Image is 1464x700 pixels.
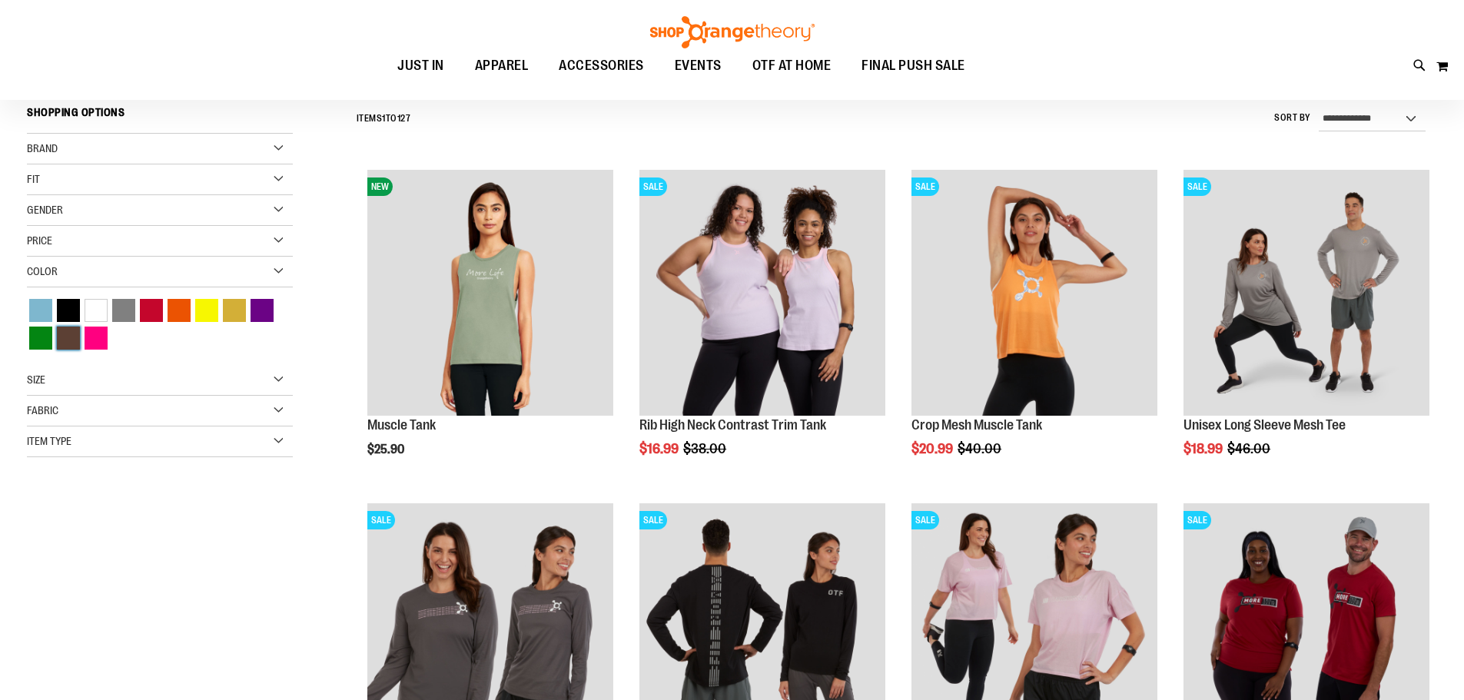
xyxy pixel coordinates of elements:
[460,48,544,83] a: APPAREL
[1227,441,1273,456] span: $46.00
[958,441,1004,456] span: $40.00
[382,113,386,124] span: 1
[82,324,110,352] a: Pink
[360,162,621,496] div: product
[138,297,165,324] a: Red
[911,170,1157,418] a: Crop Mesh Muscle Tank primary imageSALE
[221,297,248,324] a: Gold
[639,177,667,196] span: SALE
[639,170,885,416] img: Rib Tank w/ Contrast Binding primary image
[27,99,293,134] strong: Shopping Options
[248,297,276,324] a: Purple
[559,48,644,83] span: ACCESSORIES
[193,297,221,324] a: Yellow
[27,373,45,386] span: Size
[397,113,411,124] span: 127
[1274,111,1311,124] label: Sort By
[27,435,71,447] span: Item Type
[367,177,393,196] span: NEW
[55,297,82,324] a: Black
[1176,162,1437,496] div: product
[1183,170,1429,416] img: Unisex Long Sleeve Mesh Tee primary image
[1183,511,1211,529] span: SALE
[1183,441,1225,456] span: $18.99
[639,417,826,433] a: Rib High Neck Contrast Trim Tank
[1183,177,1211,196] span: SALE
[27,234,52,247] span: Price
[27,324,55,352] a: Green
[27,297,55,324] a: Blue
[861,48,965,83] span: FINAL PUSH SALE
[911,441,955,456] span: $20.99
[648,16,817,48] img: Shop Orangetheory
[357,107,411,131] h2: Items to
[911,417,1042,433] a: Crop Mesh Muscle Tank
[543,48,659,84] a: ACCESSORIES
[639,170,885,418] a: Rib Tank w/ Contrast Binding primary imageSALE
[367,443,407,456] span: $25.90
[27,204,63,216] span: Gender
[382,48,460,84] a: JUST IN
[911,170,1157,416] img: Crop Mesh Muscle Tank primary image
[55,324,82,352] a: Brown
[632,162,893,496] div: product
[639,511,667,529] span: SALE
[110,297,138,324] a: Grey
[737,48,847,84] a: OTF AT HOME
[27,173,40,185] span: Fit
[659,48,737,84] a: EVENTS
[367,170,613,416] img: Muscle Tank
[27,142,58,154] span: Brand
[27,265,58,277] span: Color
[82,297,110,324] a: White
[752,48,832,83] span: OTF AT HOME
[683,441,729,456] span: $38.00
[475,48,529,83] span: APPAREL
[904,162,1165,496] div: product
[639,441,681,456] span: $16.99
[165,297,193,324] a: Orange
[911,511,939,529] span: SALE
[367,417,436,433] a: Muscle Tank
[846,48,981,84] a: FINAL PUSH SALE
[27,404,58,416] span: Fabric
[397,48,444,83] span: JUST IN
[1183,417,1346,433] a: Unisex Long Sleeve Mesh Tee
[1183,170,1429,418] a: Unisex Long Sleeve Mesh Tee primary imageSALE
[675,48,722,83] span: EVENTS
[367,170,613,418] a: Muscle TankNEW
[367,511,395,529] span: SALE
[911,177,939,196] span: SALE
